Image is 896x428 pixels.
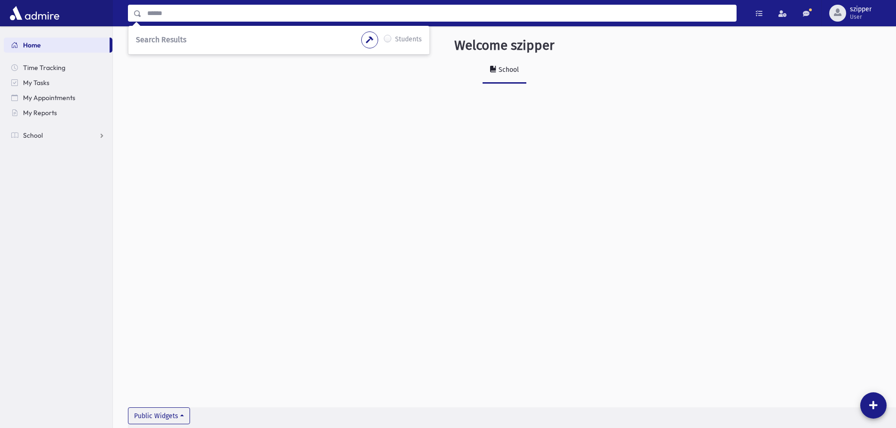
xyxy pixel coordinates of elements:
span: User [850,13,872,21]
span: szipper [850,6,872,13]
span: My Appointments [23,93,75,102]
span: Home [23,41,41,49]
a: My Tasks [4,75,112,90]
h3: Welcome szipper [454,38,555,54]
span: My Tasks [23,78,49,87]
img: AdmirePro [8,4,62,23]
button: Public Widgets [128,407,190,424]
label: Students [395,34,422,46]
a: School [4,128,112,143]
a: Home [4,38,110,53]
a: School [483,57,526,84]
span: Search Results [136,35,186,44]
a: My Appointments [4,90,112,105]
a: Time Tracking [4,60,112,75]
span: School [23,131,43,140]
input: Search [142,5,736,22]
a: My Reports [4,105,112,120]
span: Time Tracking [23,63,65,72]
div: School [497,66,519,74]
span: My Reports [23,109,57,117]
